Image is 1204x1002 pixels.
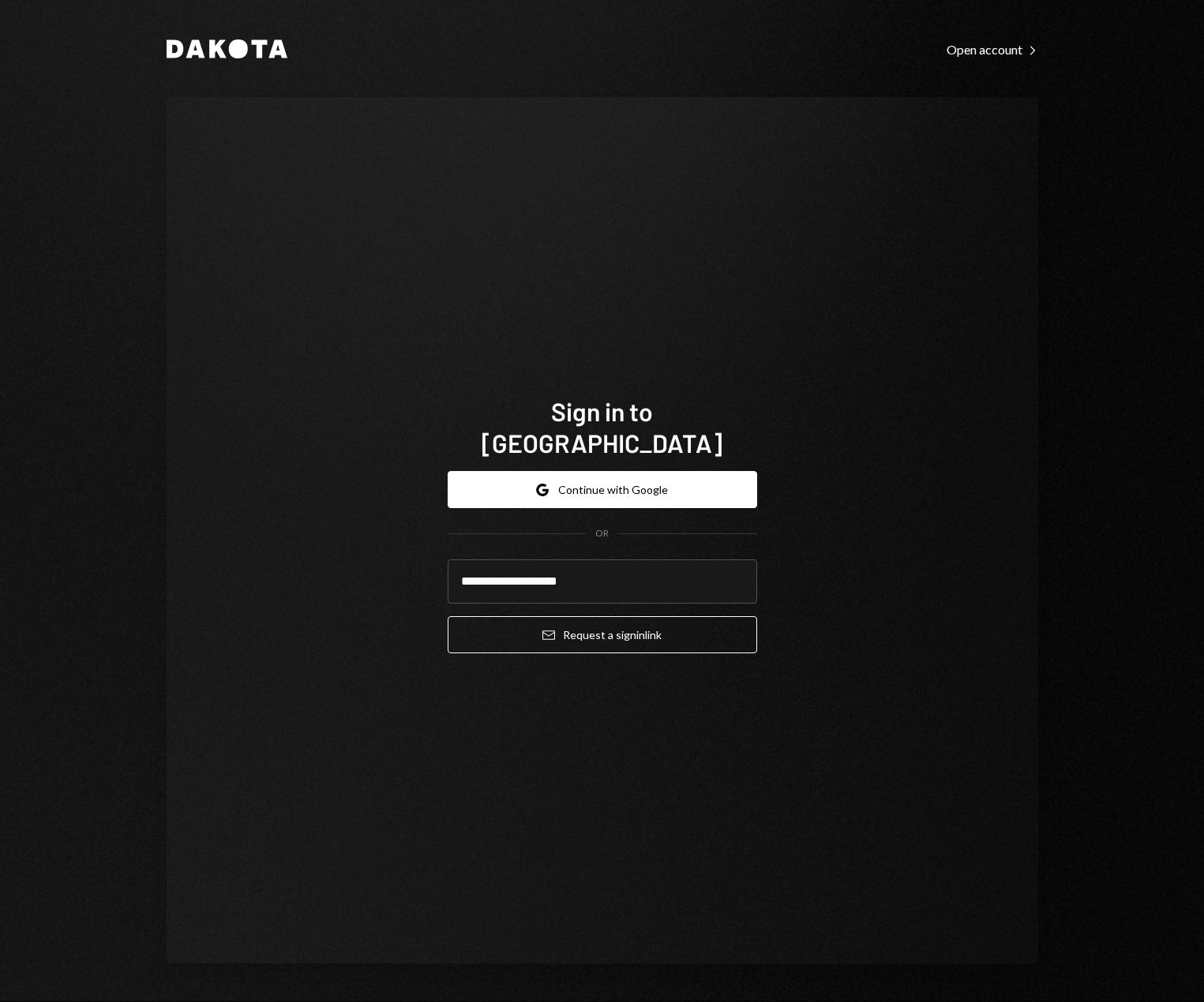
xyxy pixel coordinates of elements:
button: Continue with Google [448,471,757,508]
a: Open account [947,40,1038,58]
button: Request a signinlink [448,616,757,653]
div: OR [595,527,609,540]
h1: Sign in to [GEOGRAPHIC_DATA] [448,395,757,458]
